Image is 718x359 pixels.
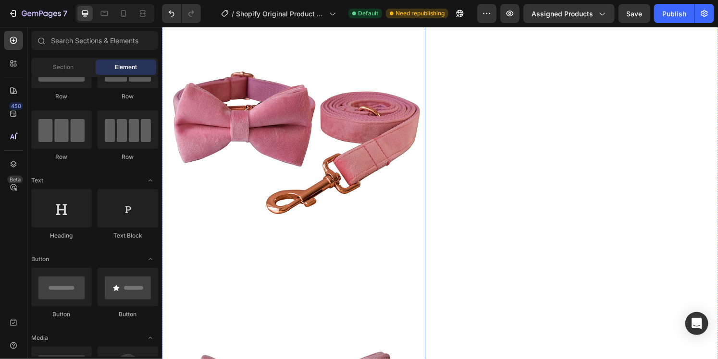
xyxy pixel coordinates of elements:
span: Text [31,176,43,185]
iframe: Design area [162,27,718,359]
div: Text Block [98,231,158,240]
p: 7 [63,8,67,19]
span: Assigned Products [532,9,593,19]
button: Publish [654,4,694,23]
span: Button [31,255,49,263]
span: Need republishing [396,9,445,18]
span: Default [358,9,378,18]
button: 7 [4,4,72,23]
span: / [232,9,234,19]
span: Media [31,334,48,342]
div: Undo/Redo [162,4,201,23]
div: Row [98,92,158,101]
div: 450 [9,102,23,110]
div: Row [98,153,158,161]
button: Assigned Products [523,4,615,23]
div: Heading [31,231,92,240]
input: Search Sections & Elements [31,31,158,50]
button: Save [619,4,650,23]
div: Beta [7,176,23,183]
div: Open Intercom Messenger [685,312,708,335]
span: Shopify Original Product Template [236,9,325,19]
div: Button [98,310,158,319]
span: Toggle open [143,251,158,267]
span: Save [627,10,643,18]
div: Row [31,153,92,161]
span: Toggle open [143,173,158,188]
span: Section [53,63,74,72]
div: Row [31,92,92,101]
span: Toggle open [143,330,158,346]
span: Element [115,63,137,72]
div: Button [31,310,92,319]
div: Publish [662,9,686,19]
